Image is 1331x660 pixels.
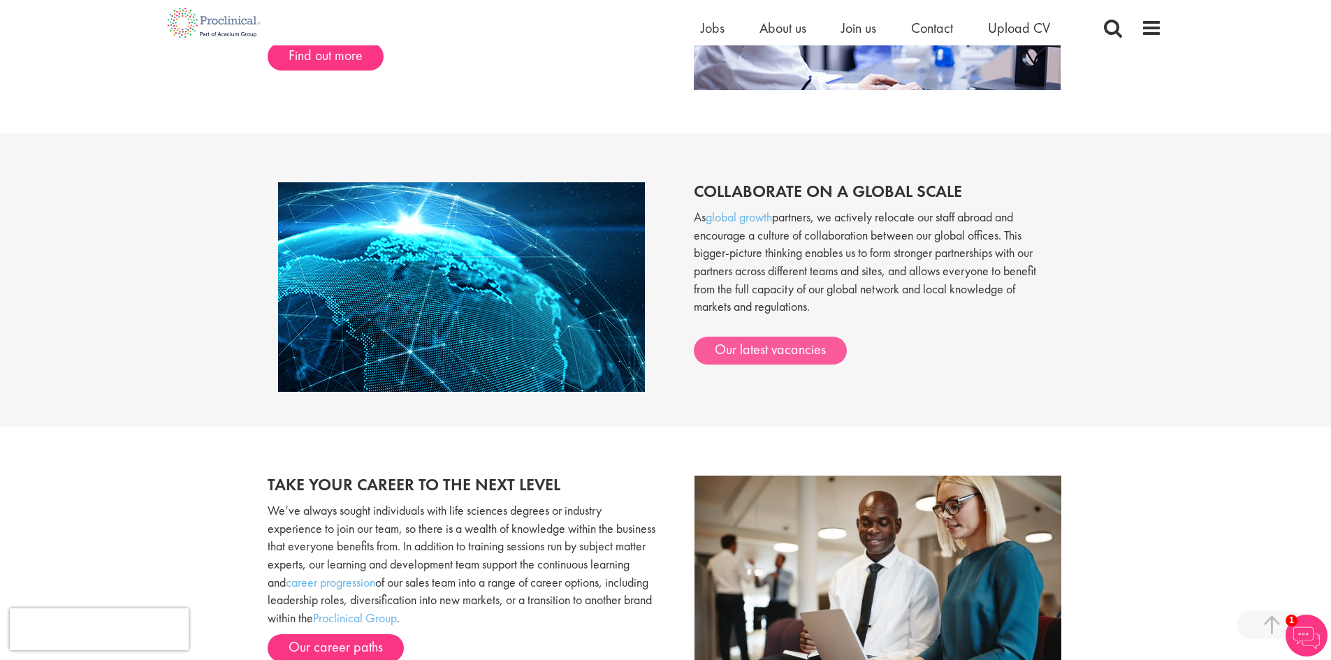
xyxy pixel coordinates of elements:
a: career progression [286,574,375,590]
span: 1 [1286,615,1297,626]
h2: Collaborate on a global scale [694,182,1054,200]
a: Contact [911,19,953,37]
p: As partners, we actively relocate our staff abroad and encourage a culture of collaboration betwe... [694,208,1054,330]
iframe: reCAPTCHA [10,608,189,650]
a: Join us [841,19,876,37]
a: Jobs [701,19,725,37]
h2: Take your career to the next level [268,476,655,494]
a: Find out more [268,43,384,71]
a: Our latest vacancies [694,337,847,365]
p: We’ve always sought individuals with life sciences degrees or industry experience to join our tea... [268,501,655,627]
a: Proclinical Group [313,610,397,626]
a: Upload CV [988,19,1050,37]
a: global growth [706,209,772,225]
img: Chatbot [1286,615,1328,657]
a: About us [759,19,806,37]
